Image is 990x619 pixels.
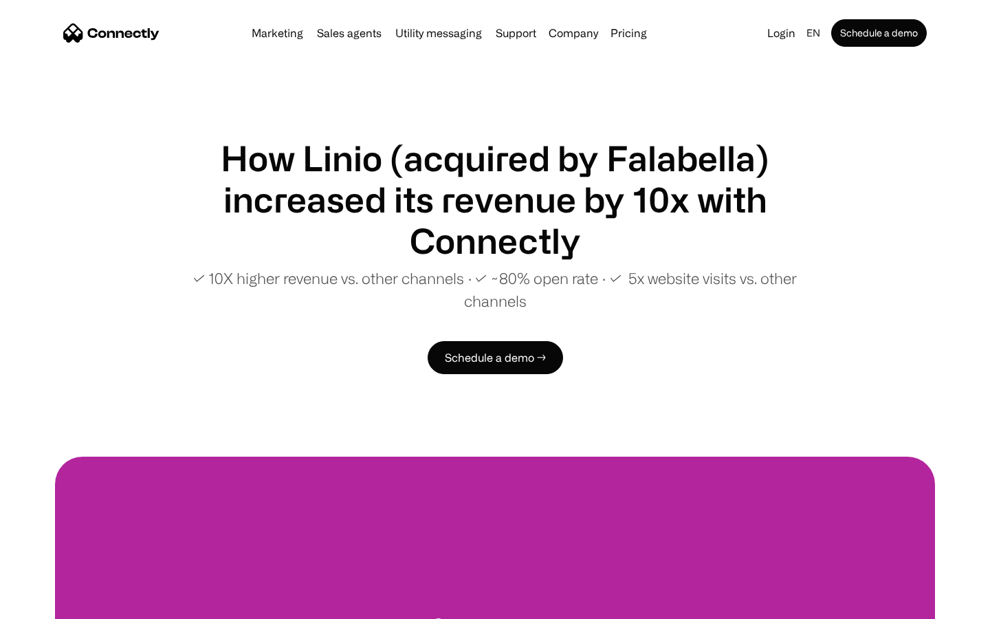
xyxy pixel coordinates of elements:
[806,23,820,43] div: en
[490,28,542,39] a: Support
[549,23,598,43] div: Company
[605,28,652,39] a: Pricing
[165,138,825,261] h1: How Linio (acquired by Falabella) increased its revenue by 10x with Connectly
[428,341,563,374] a: Schedule a demo →
[390,28,487,39] a: Utility messaging
[311,28,387,39] a: Sales agents
[762,23,801,43] a: Login
[246,28,309,39] a: Marketing
[831,19,927,47] a: Schedule a demo
[14,594,82,614] aside: Language selected: English
[165,267,825,312] p: ✓ 10X higher revenue vs. other channels ∙ ✓ ~80% open rate ∙ ✓ 5x website visits vs. other channels
[27,595,82,614] ul: Language list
